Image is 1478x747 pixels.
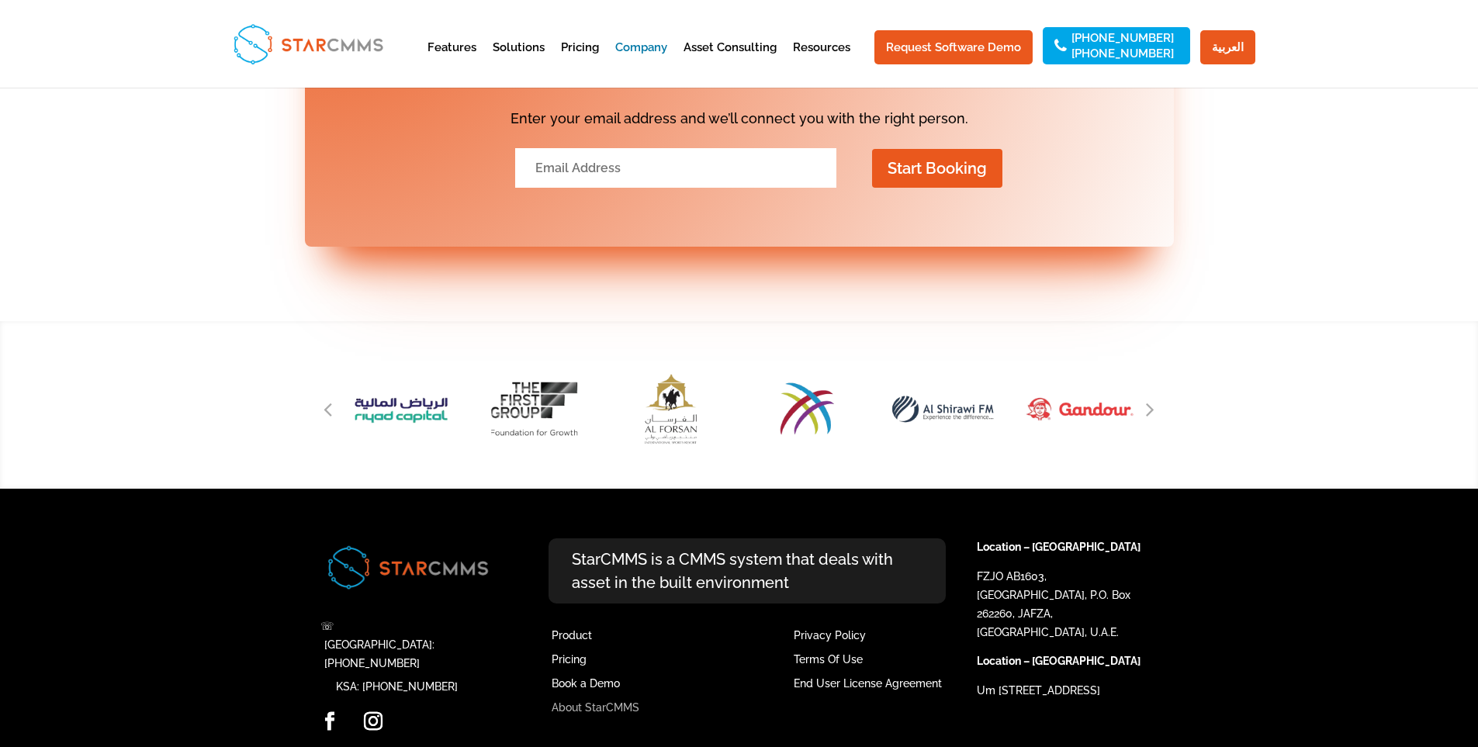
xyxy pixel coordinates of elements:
[399,109,1080,128] p: Enter your email address and we’ll connect you with the right person.
[1019,353,1139,465] img: Gandour Logo
[476,353,596,465] img: The First Group Logo
[1220,579,1478,747] iframe: Chat Widget
[1071,48,1174,59] a: [PHONE_NUMBER]
[793,42,850,80] a: Resources
[611,353,732,465] img: AL Forsan Logo
[515,148,836,188] input: Email Address
[324,638,434,669] a: [GEOGRAPHIC_DATA]: [PHONE_NUMBER]
[549,538,946,603] p: StarCMMS is a CMMS system that deals with asset in the built environment
[874,30,1033,64] a: Request Software Demo
[493,42,545,80] a: Solutions
[427,42,476,80] a: Features
[552,629,592,642] a: Product
[227,17,389,71] img: StarCMMS
[1200,30,1255,64] a: العربية
[794,653,863,666] a: Terms Of Use
[336,680,458,693] a: KSA: [PHONE_NUMBER]
[615,42,667,80] a: Company
[794,629,866,642] a: Privacy Policy
[977,655,1141,667] strong: Location – [GEOGRAPHIC_DATA]
[611,353,732,465] div: 6 / 51
[977,568,1151,652] p: FZJO AB1603, [GEOGRAPHIC_DATA], P.O. Box 262260, JAFZA, [GEOGRAPHIC_DATA], U.A.E.
[747,353,867,465] div: 7 / 51
[684,42,777,80] a: Asset Consulting
[883,353,1003,465] img: Al Shirawi FM Logo
[794,677,942,690] a: End User License Agreement
[552,701,639,714] a: About StarCMMS
[977,682,1151,700] p: Um [STREET_ADDRESS]
[977,541,1141,553] strong: Location – [GEOGRAPHIC_DATA]
[883,353,1003,465] div: 8 / 51
[872,149,1002,188] button: Start Booking
[1019,353,1139,465] div: 9 / 51
[561,42,599,80] a: Pricing
[1071,33,1174,43] a: [PHONE_NUMBER]
[552,653,587,666] a: Pricing
[340,353,460,465] img: Riyad Capital
[476,353,596,465] div: 5 / 51
[320,538,495,596] img: Image
[747,353,867,465] img: Nesma Telecom & Technology Logo
[320,620,334,632] span: ☏
[552,677,620,690] a: Book a Demo
[340,353,460,465] div: 4 / 51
